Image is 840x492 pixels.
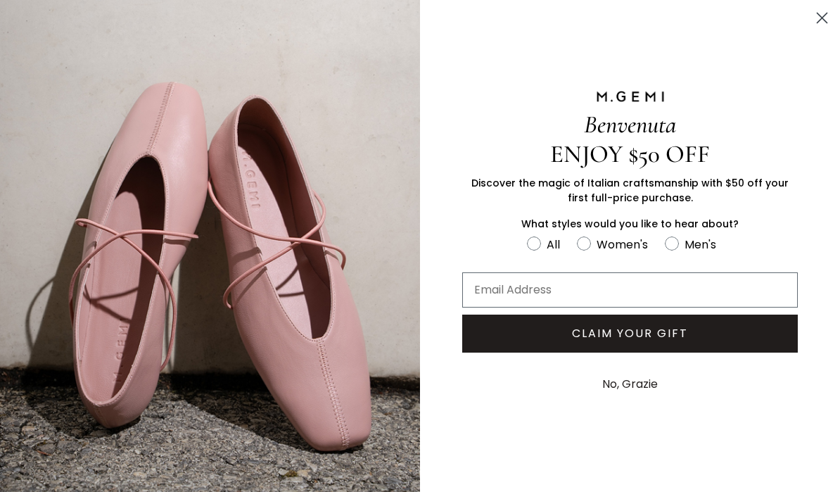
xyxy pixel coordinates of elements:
[595,367,665,402] button: No, Grazie
[550,139,710,169] span: ENJOY $50 OFF
[462,315,798,353] button: CLAIM YOUR GIFT
[597,236,648,253] div: Women's
[584,110,676,139] span: Benvenuta
[810,6,834,30] button: Close dialog
[471,176,789,205] span: Discover the magic of Italian craftsmanship with $50 off your first full-price purchase.
[521,217,739,231] span: What styles would you like to hear about?
[685,236,716,253] div: Men's
[462,272,798,308] input: Email Address
[547,236,560,253] div: All
[595,90,666,103] img: M.GEMI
